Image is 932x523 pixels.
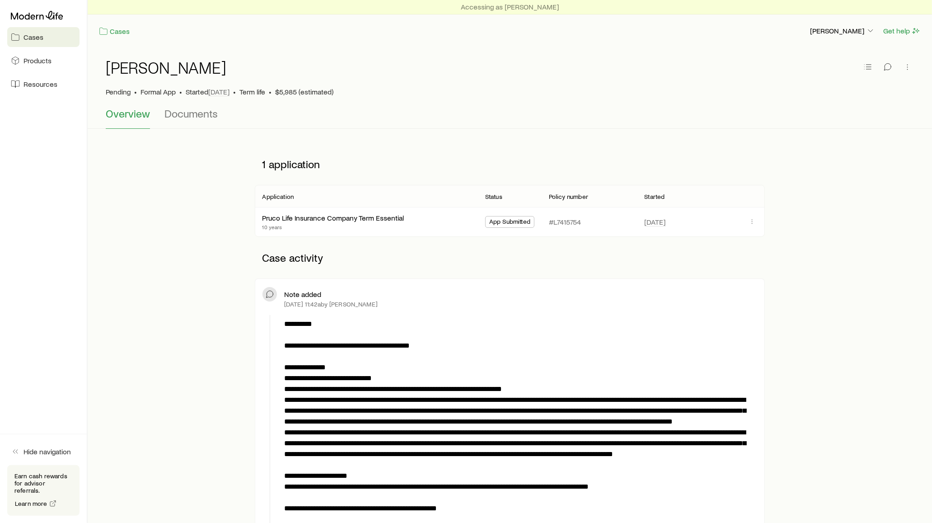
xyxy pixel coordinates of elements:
[883,26,921,36] button: Get help
[23,33,43,42] span: Cases
[106,107,150,120] span: Overview
[186,87,229,96] p: Started
[269,87,272,96] span: •
[549,193,588,200] p: Policy number
[208,87,229,96] span: [DATE]
[23,80,57,89] span: Resources
[106,58,226,76] h1: [PERSON_NAME]
[141,87,176,96] span: Formal App
[262,213,404,223] div: Pruco Life Insurance Company Term Essential
[23,56,52,65] span: Products
[810,26,875,35] p: [PERSON_NAME]
[810,26,876,37] button: [PERSON_NAME]
[239,87,265,96] span: Term life
[15,500,47,507] span: Learn more
[262,223,404,231] p: 10 years
[461,2,559,11] p: Accessing as [PERSON_NAME]
[164,107,218,120] span: Documents
[23,447,71,456] span: Hide navigation
[7,51,80,71] a: Products
[106,107,914,129] div: Case details tabs
[179,87,182,96] span: •
[284,301,378,308] p: [DATE] 11:42a by [PERSON_NAME]
[7,442,80,462] button: Hide navigation
[262,193,294,200] p: Application
[489,218,530,227] span: App Submitted
[106,87,131,96] p: Pending
[485,193,502,200] p: Status
[549,217,581,226] p: #L7415754
[255,151,764,178] p: 1 application
[98,26,130,37] a: Cases
[645,193,665,200] p: Started
[14,472,72,494] p: Earn cash rewards for advisor referrals.
[134,87,137,96] span: •
[284,290,321,299] p: Note added
[262,213,404,222] a: Pruco Life Insurance Company Term Essential
[275,87,333,96] span: $5,985 (estimated)
[7,27,80,47] a: Cases
[233,87,236,96] span: •
[7,74,80,94] a: Resources
[7,465,80,516] div: Earn cash rewards for advisor referrals.Learn more
[645,217,666,226] span: [DATE]
[255,244,764,271] p: Case activity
